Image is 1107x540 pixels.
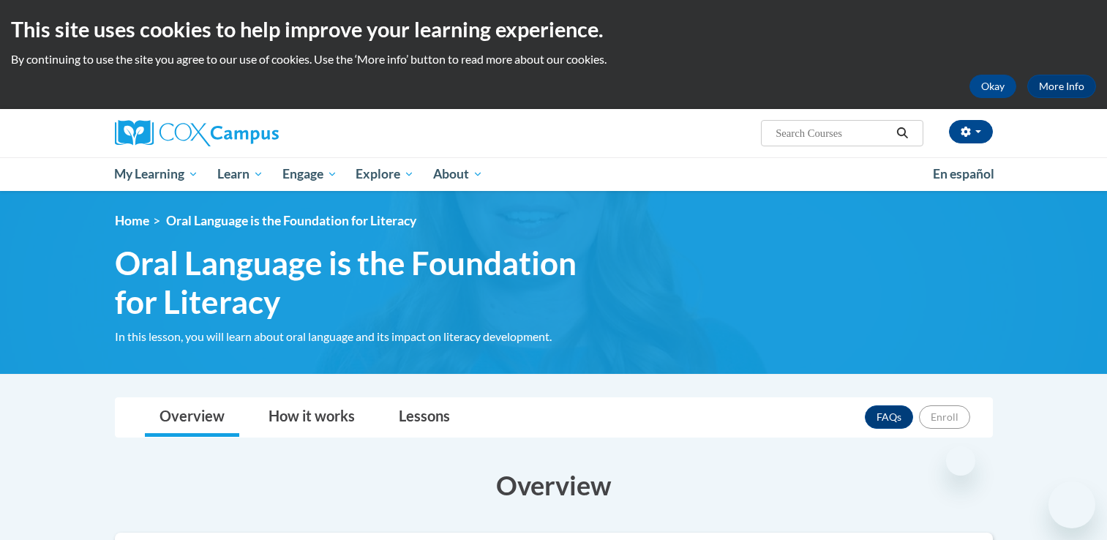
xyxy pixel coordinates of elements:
[115,120,393,146] a: Cox Campus
[1048,481,1095,528] iframe: Button to launch messaging window
[254,398,369,437] a: How it works
[93,157,1015,191] div: Main menu
[919,405,970,429] button: Enroll
[356,165,414,183] span: Explore
[11,51,1096,67] p: By continuing to use the site you agree to our use of cookies. Use the ‘More info’ button to read...
[115,467,993,503] h3: Overview
[865,405,913,429] a: FAQs
[217,165,263,183] span: Learn
[946,446,975,476] iframe: Close message
[949,120,993,143] button: Account Settings
[105,157,209,191] a: My Learning
[969,75,1016,98] button: Okay
[115,329,620,345] div: In this lesson, you will learn about oral language and its impact on literacy development.
[384,398,465,437] a: Lessons
[774,124,891,142] input: Search Courses
[145,398,239,437] a: Overview
[115,244,620,321] span: Oral Language is the Foundation for Literacy
[1027,75,1096,98] a: More Info
[273,157,347,191] a: Engage
[208,157,273,191] a: Learn
[115,120,279,146] img: Cox Campus
[346,157,424,191] a: Explore
[166,213,416,228] span: Oral Language is the Foundation for Literacy
[923,159,1004,190] a: En español
[891,124,913,142] button: Search
[282,165,337,183] span: Engage
[933,166,994,181] span: En español
[114,165,198,183] span: My Learning
[11,15,1096,44] h2: This site uses cookies to help improve your learning experience.
[115,213,149,228] a: Home
[433,165,483,183] span: About
[424,157,492,191] a: About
